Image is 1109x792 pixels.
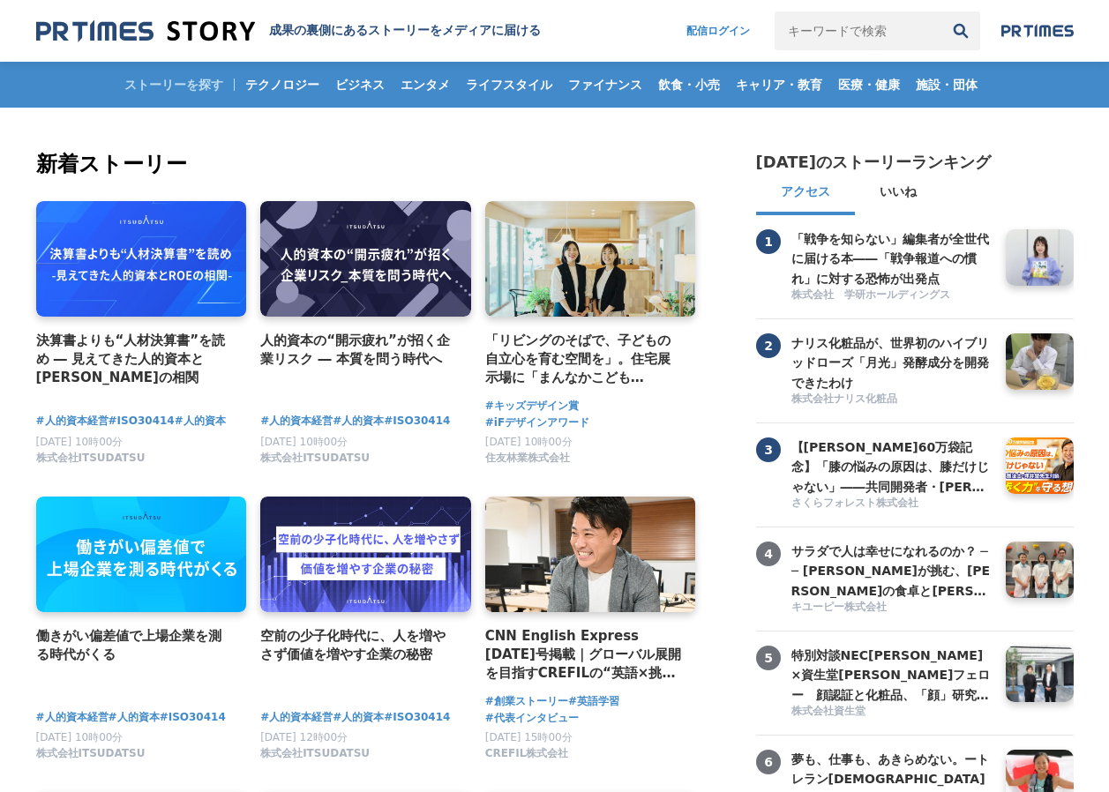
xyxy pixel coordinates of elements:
a: サラダで人は幸せになれるのか？ ── [PERSON_NAME]が挑む、[PERSON_NAME]の食卓と[PERSON_NAME]の可能性 [791,542,993,598]
a: 飲食・小売 [651,62,727,108]
a: #代表インタビュー [485,710,579,727]
span: エンタメ [393,77,457,93]
button: いいね [855,173,941,215]
span: #iFデザインアワード [485,415,589,431]
a: 株式会社ITSUDATSU [260,456,370,468]
a: キャリア・教育 [729,62,829,108]
a: 株式会社ITSUDATSU [260,751,370,764]
a: 株式会社ナリス化粧品 [791,392,993,408]
a: エンタメ [393,62,457,108]
a: prtimes [1001,24,1074,38]
span: 5 [756,646,781,670]
a: 施設・団体 [909,62,985,108]
h3: 「戦争を知らない」編集者が全世代に届ける本――「戦争報道への慣れ」に対する恐怖が出発点 [791,229,993,288]
a: 株式会社ITSUDATSU [36,751,146,764]
a: ナリス化粧品が、世界初のハイブリッドローズ「月光」発酵成分を開発できたわけ [791,333,993,390]
span: 飲食・小売 [651,77,727,93]
a: 住友林業株式会社 [485,456,570,468]
a: #人的資本 [333,709,384,726]
span: [DATE] 10時00分 [36,731,124,743]
a: #人的資本 [109,709,160,726]
span: さくらフォレスト株式会社 [791,496,918,511]
span: 株式会社資生堂 [791,704,865,719]
a: 医療・健康 [831,62,907,108]
a: ライフスタイル [459,62,559,108]
span: 株式会社ITSUDATSU [260,746,370,761]
a: さくらフォレスト株式会社 [791,496,993,512]
span: #ISO30414 [384,709,450,726]
a: 株式会社 学研ホールディングス [791,288,993,304]
h4: 空前の少子化時代に、人を増やさず価値を増やす企業の秘密 [260,626,457,665]
h3: サラダで人は幸せになれるのか？ ── [PERSON_NAME]が挑む、[PERSON_NAME]の食卓と[PERSON_NAME]の可能性 [791,542,993,601]
span: 株式会社ナリス化粧品 [791,392,897,407]
button: 検索 [941,11,980,50]
span: 株式会社ITSUDATSU [36,746,146,761]
span: 住友林業株式会社 [485,451,570,466]
a: 株式会社ITSUDATSU [36,456,146,468]
span: ファイナンス [561,77,649,93]
input: キーワードで検索 [775,11,941,50]
span: ライフスタイル [459,77,559,93]
a: 株式会社資生堂 [791,704,993,721]
a: 成果の裏側にあるストーリーをメディアに届ける 成果の裏側にあるストーリーをメディアに届ける [36,19,541,43]
h2: [DATE]のストーリーランキング [756,152,992,173]
span: 6 [756,750,781,774]
span: 株式会社 学研ホールディングス [791,288,950,303]
a: #人的資本経営 [36,413,109,430]
h1: 成果の裏側にあるストーリーをメディアに届ける [269,23,541,39]
span: #人的資本 [175,413,226,430]
a: #ISO30414 [109,413,175,430]
span: 施設・団体 [909,77,985,93]
a: #英語学習 [568,693,619,710]
span: 3 [756,437,781,462]
span: #人的資本 [333,413,384,430]
span: テクノロジー [238,77,326,93]
span: キユーピー株式会社 [791,600,887,615]
a: 「リビングのそばで、子どもの自立心を育む空間を」。住宅展示場に「まんなかこどもBASE」を作った２人の女性社員 [485,331,682,388]
span: 4 [756,542,781,566]
a: ビジネス [328,62,392,108]
span: 1 [756,229,781,254]
h3: 特別対談NEC[PERSON_NAME]×資生堂[PERSON_NAME]フェロー 顔認証と化粧品、「顔」研究の世界の頂点から見える[PERSON_NAME] ～骨格や瞳、変化しない顔と たるみ... [791,646,993,705]
a: #ISO30414 [160,709,226,726]
a: #人的資本経営 [36,709,109,726]
a: #創業ストーリー [485,693,568,710]
a: #人的資本経営 [260,709,333,726]
h2: 新着ストーリー [36,148,700,180]
span: [DATE] 10時00分 [36,436,124,448]
a: 人的資本の“開示疲れ”が招く企業リスク ― 本質を問う時代へ [260,331,457,370]
a: #キッズデザイン賞 [485,398,579,415]
a: 【[PERSON_NAME]60万袋記念】「膝の悩みの原因は、膝だけじゃない」――共同開発者・[PERSON_NAME]先生と語る、"歩く力"を守る想い【共同開発者対談】 [791,437,993,494]
span: ビジネス [328,77,392,93]
a: 配信ログイン [669,11,768,50]
a: #ISO30414 [384,413,450,430]
span: 2 [756,333,781,358]
span: 医療・健康 [831,77,907,93]
a: テクノロジー [238,62,326,108]
span: [DATE] 10時00分 [260,436,348,448]
h3: ナリス化粧品が、世界初のハイブリッドローズ「月光」発酵成分を開発できたわけ [791,333,993,392]
a: 働きがい偏差値で上場企業を測る時代がくる [36,626,233,665]
span: CREFIL株式会社 [485,746,569,761]
a: 決算書よりも“人材決算書”を読め ― 見えてきた人的資本と[PERSON_NAME]の相関 [36,331,233,388]
a: CNN English Express [DATE]号掲載｜グローバル展開を目指すCREFILの“英語×挑戦”文化とその背景 [485,626,682,684]
span: キャリア・教育 [729,77,829,93]
span: 株式会社ITSUDATSU [36,451,146,466]
a: ファイナンス [561,62,649,108]
a: #人的資本経営 [260,413,333,430]
img: 成果の裏側にあるストーリーをメディアに届ける [36,19,255,43]
h3: 【[PERSON_NAME]60万袋記念】「膝の悩みの原因は、膝だけじゃない」――共同開発者・[PERSON_NAME]先生と語る、"歩く力"を守る想い【共同開発者対談】 [791,437,993,497]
